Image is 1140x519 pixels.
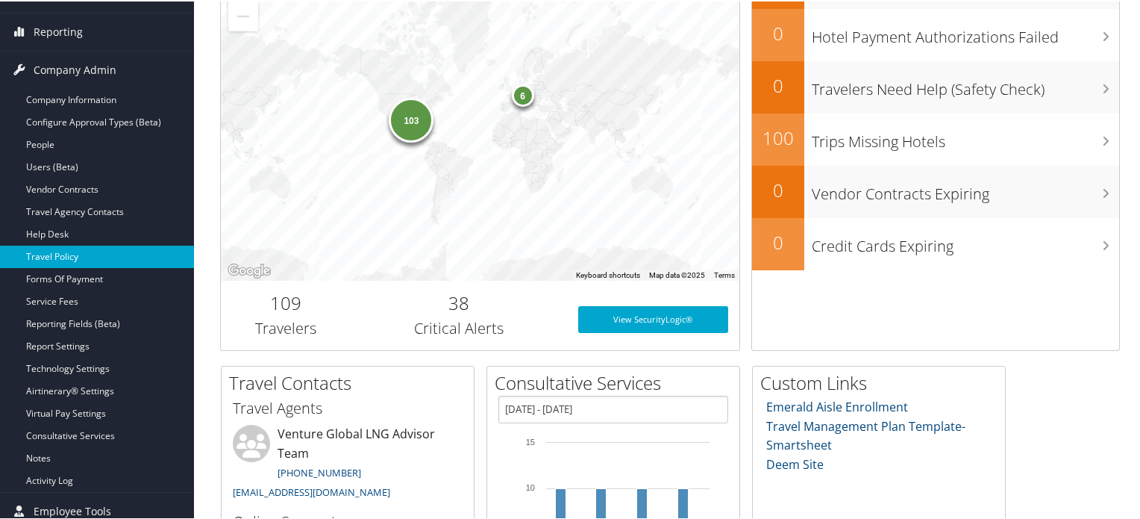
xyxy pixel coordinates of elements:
img: Google [225,260,274,279]
h2: 100 [752,124,804,149]
a: [PHONE_NUMBER] [278,464,361,478]
div: 6 [511,82,533,105]
a: Terms (opens in new tab) [714,270,735,278]
a: 0Travelers Need Help (Safety Check) [752,60,1119,112]
h2: 109 [232,289,339,314]
span: Company Admin [34,50,116,87]
button: Keyboard shortcuts [576,269,640,279]
a: 0Credit Cards Expiring [752,217,1119,269]
li: Venture Global LNG Advisor Team [225,423,470,503]
a: Open this area in Google Maps (opens a new window) [225,260,274,279]
span: Map data ©2025 [649,270,705,278]
h2: Travel Contacts [229,369,474,394]
a: Travel Management Plan Template- Smartsheet [766,417,965,453]
h2: Consultative Services [495,369,739,394]
a: Deem Site [766,455,824,471]
h3: Critical Alerts [362,317,556,338]
h3: Travelers Need Help (Safety Check) [812,70,1119,99]
h2: 38 [362,289,556,314]
a: 0Hotel Payment Authorizations Failed [752,7,1119,60]
h3: Hotel Payment Authorizations Failed [812,18,1119,46]
a: 100Trips Missing Hotels [752,112,1119,164]
tspan: 15 [526,436,535,445]
h2: 0 [752,176,804,202]
a: Emerald Aisle Enrollment [766,397,908,414]
h2: 0 [752,229,804,254]
h3: Credit Cards Expiring [812,227,1119,255]
span: Reporting [34,12,83,49]
div: 103 [389,96,433,141]
h3: Travelers [232,317,339,338]
a: [EMAIL_ADDRESS][DOMAIN_NAME] [233,484,390,497]
a: View SecurityLogic® [578,305,729,332]
h3: Trips Missing Hotels [812,122,1119,151]
h2: Custom Links [760,369,1005,394]
tspan: 10 [526,482,535,491]
a: 0Vendor Contracts Expiring [752,164,1119,217]
h3: Travel Agents [233,397,463,417]
h2: 0 [752,19,804,45]
h2: 0 [752,72,804,97]
h3: Vendor Contracts Expiring [812,175,1119,203]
